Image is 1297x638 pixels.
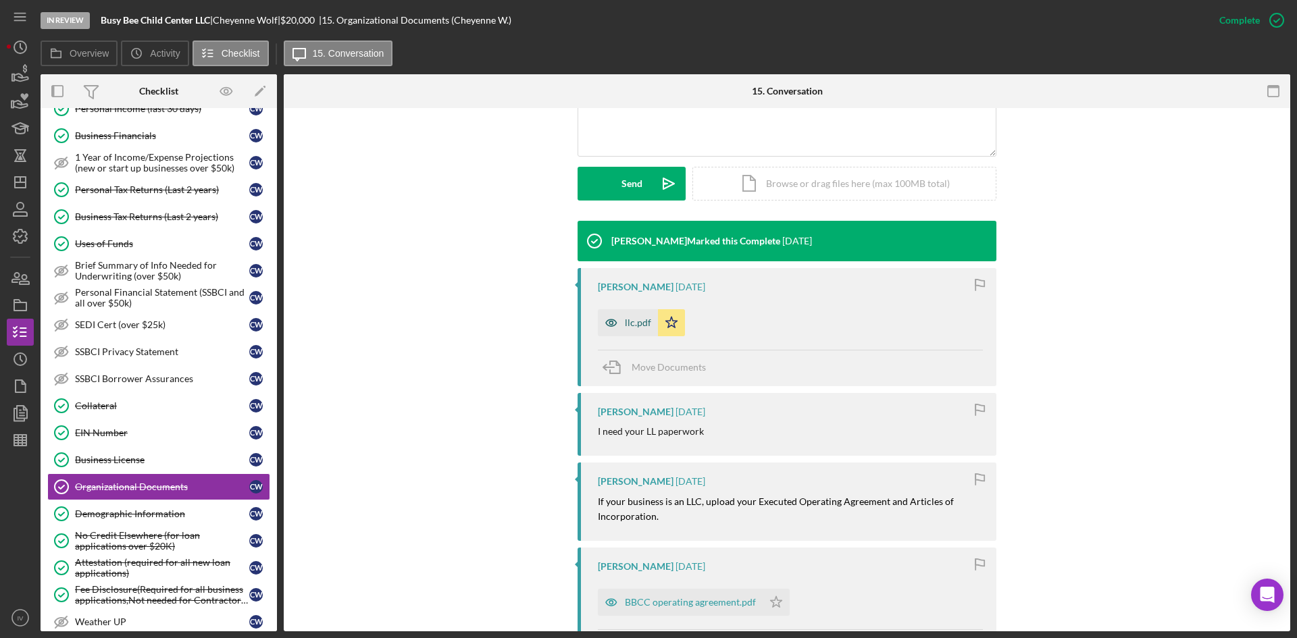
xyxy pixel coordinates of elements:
[17,614,24,622] text: IV
[75,400,249,411] div: Collateral
[75,616,249,627] div: Weather UP
[121,41,188,66] button: Activity
[75,238,249,249] div: Uses of Funds
[75,454,249,465] div: Business License
[47,176,270,203] a: Personal Tax Returns (Last 2 years)CW
[75,130,249,141] div: Business Financials
[249,264,263,277] div: C W
[47,608,270,635] a: Weather UPCW
[75,508,249,519] div: Demographic Information
[249,561,263,575] div: C W
[598,561,673,572] div: [PERSON_NAME]
[249,426,263,440] div: C W
[782,236,812,246] time: 2025-09-03 13:59
[47,500,270,527] a: Demographic InformationCW
[249,507,263,521] div: C W
[249,453,263,467] div: C W
[101,14,210,26] b: Busy Bee Child Center LLC
[75,373,249,384] div: SSBCI Borrower Assurances
[101,15,213,26] div: |
[75,103,249,114] div: Personal Income (last 30 days)
[249,615,263,629] div: C W
[222,48,260,59] label: Checklist
[249,237,263,250] div: C W
[280,14,315,26] span: $20,000
[676,561,705,572] time: 2025-08-04 13:36
[249,534,263,548] div: C W
[47,446,270,473] a: Business LicenseCW
[249,210,263,223] div: C W
[598,406,673,417] div: [PERSON_NAME]
[47,527,270,554] a: No Credit Elsewhere (for loan applications over $20K)CW
[47,392,270,419] a: CollateralCW
[249,129,263,142] div: C W
[621,167,642,201] div: Send
[249,345,263,358] div: C W
[676,476,705,487] time: 2025-08-12 14:54
[7,604,34,631] button: IV
[611,236,780,246] div: [PERSON_NAME] Marked this Complete
[249,480,263,494] div: C W
[319,15,511,26] div: | 15. Organizational Documents (Cheyenne W.)
[75,287,249,309] div: Personal Financial Statement (SSBCI and all over $50k)
[625,317,651,328] div: llc.pdf
[47,203,270,230] a: Business Tax Returns (Last 2 years)CW
[1206,7,1290,34] button: Complete
[41,41,118,66] button: Overview
[598,309,685,336] button: llc.pdf
[139,86,178,97] div: Checklist
[47,338,270,365] a: SSBCI Privacy StatementCW
[598,476,673,487] div: [PERSON_NAME]
[578,167,686,201] button: Send
[249,372,263,386] div: C W
[249,102,263,115] div: C W
[75,530,249,552] div: No Credit Elsewhere (for loan applications over $20K)
[75,427,249,438] div: EIN Number
[75,211,249,222] div: Business Tax Returns (Last 2 years)
[47,473,270,500] a: Organizational DocumentsCW
[313,48,384,59] label: 15. Conversation
[47,419,270,446] a: EIN NumberCW
[249,588,263,602] div: C W
[150,48,180,59] label: Activity
[75,481,249,492] div: Organizational Documents
[47,581,270,608] a: Fee Disclosure(Required for all business applications,Not needed for Contractor loans)CW
[47,284,270,311] a: Personal Financial Statement (SSBCI and all over $50k)CW
[213,15,280,26] div: Cheyenne Wolf |
[47,554,270,581] a: Attestation (required for all new loan applications)CW
[598,496,956,522] mark: If your business is an LLC, upload your Executed Operating Agreement and Articles of Incorporation.
[70,48,109,59] label: Overview
[75,260,249,282] div: Brief Summary of Info Needed for Underwriting (over $50k)
[75,346,249,357] div: SSBCI Privacy Statement
[75,557,249,579] div: Attestation (required for all new loan applications)
[1251,579,1283,611] div: Open Intercom Messenger
[598,424,704,439] p: I need your LL paperwork
[249,291,263,304] div: C W
[598,589,790,616] button: BBCC operating agreement.pdf
[41,12,90,29] div: In Review
[47,311,270,338] a: SEDI Cert (over $25k)CW
[249,318,263,331] div: C W
[75,184,249,195] div: Personal Tax Returns (Last 2 years)
[75,152,249,174] div: 1 Year of Income/Expense Projections (new or start up businesses over $50k)
[47,122,270,149] a: Business FinancialsCW
[625,597,756,608] div: BBCC operating agreement.pdf
[47,149,270,176] a: 1 Year of Income/Expense Projections (new or start up businesses over $50k)CW
[249,399,263,413] div: C W
[284,41,393,66] button: 15. Conversation
[47,95,270,122] a: Personal Income (last 30 days)CW
[75,584,249,606] div: Fee Disclosure(Required for all business applications,Not needed for Contractor loans)
[47,365,270,392] a: SSBCI Borrower AssurancesCW
[752,86,823,97] div: 15. Conversation
[676,282,705,292] time: 2025-09-02 19:38
[75,319,249,330] div: SEDI Cert (over $25k)
[47,230,270,257] a: Uses of FundsCW
[193,41,269,66] button: Checklist
[632,361,706,373] span: Move Documents
[249,183,263,196] div: C W
[1219,7,1260,34] div: Complete
[249,156,263,169] div: C W
[598,282,673,292] div: [PERSON_NAME]
[47,257,270,284] a: Brief Summary of Info Needed for Underwriting (over $50k)CW
[676,406,705,417] time: 2025-09-02 18:10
